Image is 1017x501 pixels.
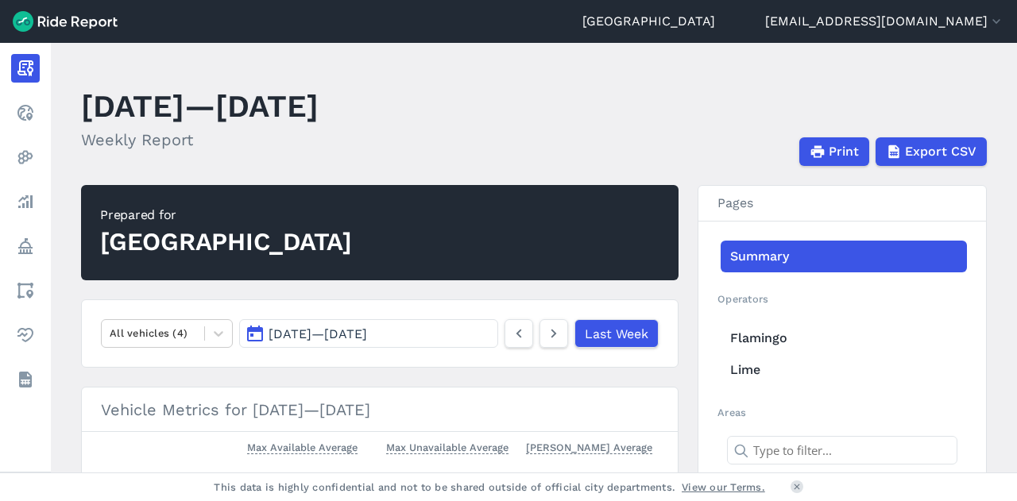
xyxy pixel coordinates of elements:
[11,232,40,260] a: Policy
[11,143,40,171] a: Heatmaps
[247,438,358,454] span: Max Available Average
[239,319,498,348] button: [DATE]—[DATE]
[82,387,678,432] h3: Vehicle Metrics for [DATE]—[DATE]
[721,241,967,272] a: Summary
[905,142,976,161] span: Export CSV
[717,291,967,306] h2: Operators
[386,438,508,454] span: Max Unavailable Average
[81,84,319,128] h1: [DATE]—[DATE]
[526,438,652,457] button: [PERSON_NAME] Average
[11,54,40,83] a: Report
[247,438,358,457] button: Max Available Average
[11,187,40,216] a: Analyze
[799,137,869,166] button: Print
[765,12,1004,31] button: [EMAIL_ADDRESS][DOMAIN_NAME]
[876,137,987,166] button: Export CSV
[526,438,652,454] span: [PERSON_NAME] Average
[829,142,859,161] span: Print
[81,128,319,152] h2: Weekly Report
[269,326,367,341] span: [DATE] — [DATE]
[11,321,40,349] a: Health
[11,276,40,305] a: Areas
[11,98,40,127] a: Realtime
[717,405,967,420] h2: Areas
[386,438,508,457] button: Max Unavailable Average
[721,322,967,354] a: Flamingo
[698,186,986,222] h3: Pages
[582,12,715,31] a: [GEOGRAPHIC_DATA]
[11,365,40,394] a: Datasets
[727,436,957,464] input: Type to filter...
[574,319,659,348] a: Last Week
[682,480,765,495] a: View our Terms.
[100,225,352,260] div: [GEOGRAPHIC_DATA]
[13,11,118,32] img: Ride Report
[721,354,967,386] a: Lime
[100,206,352,225] div: Prepared for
